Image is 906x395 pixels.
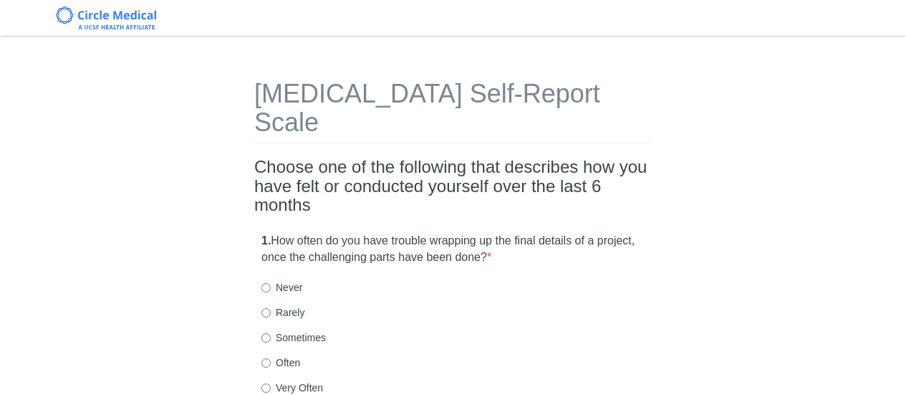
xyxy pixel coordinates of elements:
label: Often [261,356,300,370]
label: Rarely [261,305,304,320]
label: Never [261,280,302,295]
h1: [MEDICAL_DATA] Self-Report Scale [254,80,652,143]
input: Rarely [261,308,271,318]
strong: 1. [261,234,271,247]
label: How often do you have trouble wrapping up the final details of a project, once the challenging pa... [261,233,645,266]
input: Very Often [261,384,271,393]
input: Never [261,283,271,292]
label: Sometimes [261,330,326,345]
label: Very Often [261,381,323,395]
h2: Choose one of the following that describes how you have felt or conducted yourself over the last ... [254,158,652,214]
img: Circle Medical Logo [56,6,157,29]
input: Sometimes [261,333,271,343]
input: Often [261,358,271,368]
